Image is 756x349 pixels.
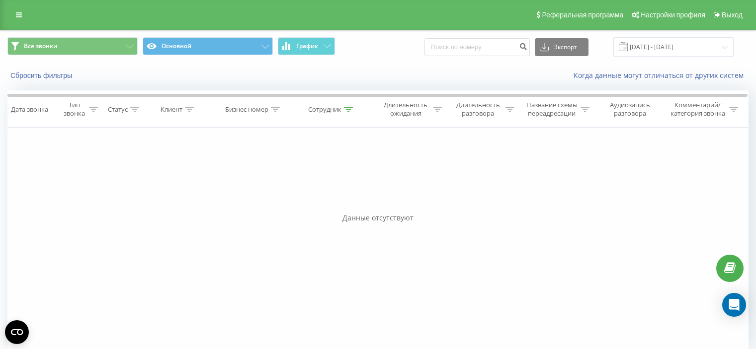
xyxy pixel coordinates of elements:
a: Когда данные могут отличаться от других систем [574,70,749,80]
div: Статус [108,105,128,114]
button: График [278,37,335,55]
span: Все звонки [24,42,57,50]
div: Данные отсутствуют [7,213,749,223]
span: Реферальная программа [542,11,623,19]
div: Длительность ожидания [381,101,431,118]
input: Поиск по номеру [424,38,530,56]
span: График [296,43,318,50]
div: Сотрудник [308,105,341,114]
div: Дата звонка [11,105,48,114]
span: Настройки профиля [641,11,705,19]
div: Длительность разговора [453,101,503,118]
div: Клиент [161,105,182,114]
div: Open Intercom Messenger [722,293,746,317]
span: Выход [722,11,743,19]
button: Сбросить фильтры [7,71,77,80]
button: Все звонки [7,37,138,55]
div: Комментарий/категория звонка [669,101,727,118]
button: Экспорт [535,38,588,56]
div: Название схемы переадресации [526,101,578,118]
button: Основной [143,37,273,55]
button: Open CMP widget [5,320,29,344]
div: Бизнес номер [225,105,268,114]
div: Тип звонка [63,101,86,118]
div: Аудиозапись разговора [601,101,659,118]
